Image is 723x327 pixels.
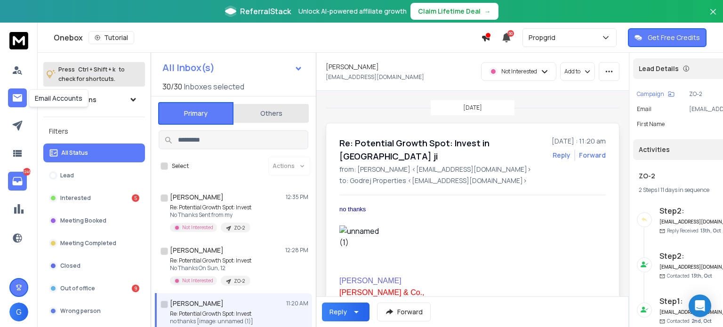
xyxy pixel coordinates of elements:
button: Tutorial [88,31,134,44]
button: All Status [43,144,145,162]
p: Lead [60,172,74,179]
h1: [PERSON_NAME] [326,62,379,72]
p: ZO-2 [234,224,245,231]
p: Contacted [667,318,712,325]
button: All Inbox(s) [155,58,310,77]
label: Select [172,162,189,170]
p: [DATE] [463,104,482,112]
p: Not Interested [501,68,537,75]
button: G [9,303,28,321]
p: Interested [60,194,91,202]
button: All Campaigns [43,90,145,109]
p: Not Interested [182,224,213,231]
img: unnamed (1) [339,225,385,251]
p: Campaign [637,90,664,98]
span: [PERSON_NAME] [339,277,402,285]
span: Ctrl + Shift + k [77,64,117,75]
p: 11:20 AM [286,300,308,307]
span: 2 Steps [639,186,657,194]
div: Open Intercom Messenger [689,295,711,317]
button: Closed [43,256,145,275]
button: Out of office9 [43,279,145,298]
span: → [484,7,491,16]
button: Forward [377,303,431,321]
button: Interested5 [43,189,145,207]
div: Forward [579,151,606,160]
p: Meeting Booked [60,217,106,224]
button: Close banner [707,6,719,28]
p: 1246 [23,168,31,175]
h3: Filters [43,125,145,138]
div: Onebox [54,31,481,44]
p: No Thanks On Sun, 12 [170,264,251,272]
p: Wrong person [60,307,101,315]
h1: Re: Potential Growth Spot: Invest in [GEOGRAPHIC_DATA] ji [339,136,546,163]
p: Get Free Credits [648,33,700,42]
button: Meeting Booked [43,211,145,230]
p: 12:35 PM [286,193,308,201]
p: [DATE] : 11:20 am [552,136,606,146]
a: 1246 [8,172,27,191]
p: Out of office [60,285,95,292]
button: Wrong person [43,302,145,320]
h3: Inboxes selected [184,81,244,92]
button: Campaign [637,90,675,98]
button: Reply [553,151,570,160]
h1: [PERSON_NAME] [170,299,224,308]
h1: [PERSON_NAME] [170,192,224,202]
div: 5 [132,194,139,202]
span: 11 days in sequence [660,186,709,194]
button: Meeting Completed [43,234,145,253]
button: Reply [322,303,370,321]
button: Others [233,103,309,124]
button: Get Free Credits [628,28,707,47]
div: 9 [132,285,139,292]
p: no thanks [image: unnamed (1)] [170,318,253,325]
span: ReferralStack [240,6,291,17]
h1: [PERSON_NAME] [170,246,224,255]
p: Re: Potential Growth Spot: Invest [170,204,251,211]
p: First Name [637,120,665,128]
p: ZO-2 [234,278,245,285]
p: from: [PERSON_NAME] <[EMAIL_ADDRESS][DOMAIN_NAME]> [339,165,606,174]
p: Re: Potential Growth Spot: Invest [170,257,251,264]
div: Email Accounts [29,89,88,107]
p: Contacted [667,272,712,279]
div: Reply [329,307,347,317]
button: Claim Lifetime Deal→ [410,3,498,20]
p: to: Godrej Properties <[EMAIL_ADDRESS][DOMAIN_NAME]> [339,176,606,185]
button: Lead [43,166,145,185]
p: Lead Details [639,64,679,73]
p: Propgrid [529,33,559,42]
span: 30 / 30 [162,81,182,92]
p: Unlock AI-powered affiliate growth [298,7,407,16]
div: no thanks [339,205,598,214]
p: Reply Received [667,227,721,234]
p: Press to check for shortcuts. [58,65,125,84]
p: Add to [564,68,580,75]
span: 50 [507,30,514,37]
p: All Status [61,149,88,157]
span: 2nd, Oct [691,318,712,324]
span: 13th, Oct [691,272,712,279]
p: No Thanks Sent from my [170,211,251,219]
p: Not Interested [182,277,213,284]
button: Primary [158,102,233,125]
p: Meeting Completed [60,239,116,247]
p: Re: Potential Growth Spot: Invest [170,310,253,318]
p: Email [637,105,651,113]
p: [EMAIL_ADDRESS][DOMAIN_NAME] [326,73,424,81]
span: [PERSON_NAME] & Co., [339,288,425,296]
p: 12:28 PM [285,247,308,254]
span: 13th, Oct [700,227,721,234]
h1: All Inbox(s) [162,63,215,72]
p: Closed [60,262,80,270]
